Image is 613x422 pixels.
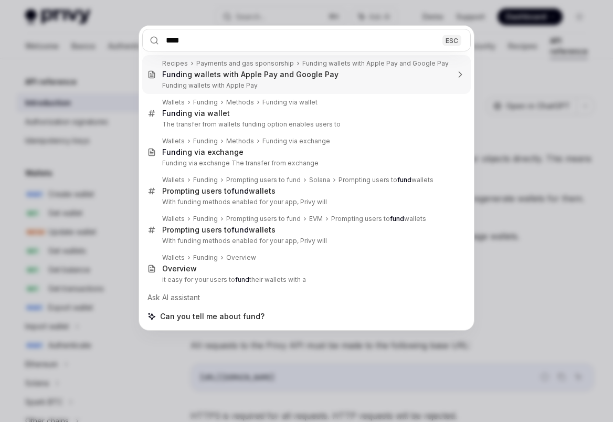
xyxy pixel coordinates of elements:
[226,176,301,184] div: Prompting users to fund
[162,147,244,157] div: ing via exchange
[302,59,449,68] div: Funding wallets with Apple Pay and Google Pay
[142,288,471,307] div: Ask AI assistant
[162,109,181,118] b: Fund
[162,147,181,156] b: Fund
[193,176,218,184] div: Funding
[226,137,254,145] div: Methods
[162,264,197,273] div: Overview
[442,35,461,46] div: ESC
[162,98,185,107] div: Wallets
[390,215,404,223] b: fund
[193,215,218,223] div: Funding
[193,98,218,107] div: Funding
[193,254,218,262] div: Funding
[162,159,449,167] p: Funding via exchange The transfer from exchange
[162,198,449,206] p: With funding methods enabled for your app, Privy will
[162,59,188,68] div: Recipes
[262,98,318,107] div: Funding via wallet
[160,311,265,322] span: Can you tell me about fund?
[226,254,256,262] div: Overview
[193,137,218,145] div: Funding
[331,215,426,223] div: Prompting users to wallets
[162,137,185,145] div: Wallets
[262,137,330,145] div: Funding via exchange
[162,215,185,223] div: Wallets
[231,186,249,195] b: fund
[162,276,449,284] p: it easy for your users to their wallets with a
[162,254,185,262] div: Wallets
[235,276,249,283] b: fund
[196,59,294,68] div: Payments and gas sponsorship
[162,120,449,129] p: The transfer from wallets funding option enables users to
[309,215,323,223] div: EVM
[162,81,449,90] p: Funding wallets with Apple Pay
[162,186,276,196] div: Prompting users to wallets
[231,225,249,234] b: fund
[309,176,330,184] div: Solana
[339,176,434,184] div: Prompting users to wallets
[397,176,411,184] b: fund
[162,109,230,118] div: ing via wallet
[226,215,301,223] div: Prompting users to fund
[162,237,449,245] p: With funding methods enabled for your app, Privy will
[162,70,181,79] b: Fund
[162,70,339,79] div: ing wallets with Apple Pay and Google Pay
[226,98,254,107] div: Methods
[162,176,185,184] div: Wallets
[162,225,276,235] div: Prompting users to wallets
